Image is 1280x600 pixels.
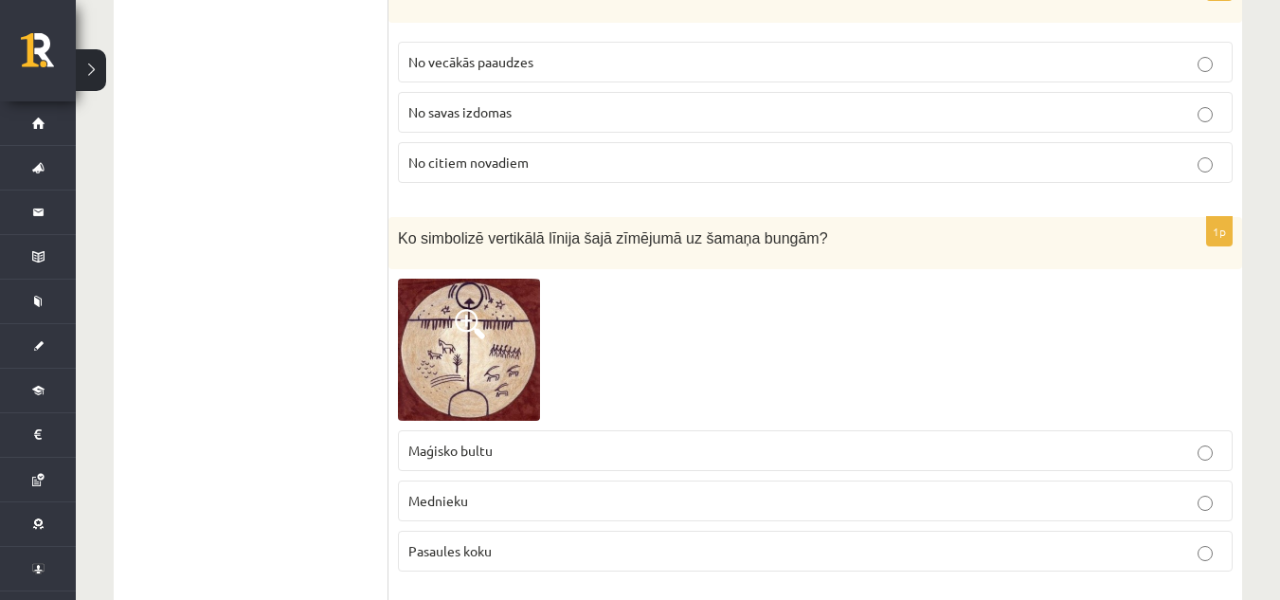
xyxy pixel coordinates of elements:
a: Rīgas 1. Tālmācības vidusskola [21,33,76,81]
input: Pasaules koku [1198,546,1213,561]
span: No vecākās paaudzes [408,53,533,70]
span: No citiem novadiem [408,154,529,171]
input: No vecākās paaudzes [1198,57,1213,72]
input: Maģisko bultu [1198,445,1213,461]
span: Mednieku [408,492,468,509]
span: No savas izdomas [408,103,512,120]
img: 1.jpg [398,279,540,421]
span: Ko simbolizē vertikālā līnija šajā zīmējumā uz šamaņa bungām? [398,230,828,246]
span: Pasaules koku [408,542,492,559]
input: Mednieku [1198,496,1213,511]
input: No savas izdomas [1198,107,1213,122]
span: Maģisko bultu [408,442,493,459]
p: 1p [1206,216,1233,246]
input: No citiem novadiem [1198,157,1213,173]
